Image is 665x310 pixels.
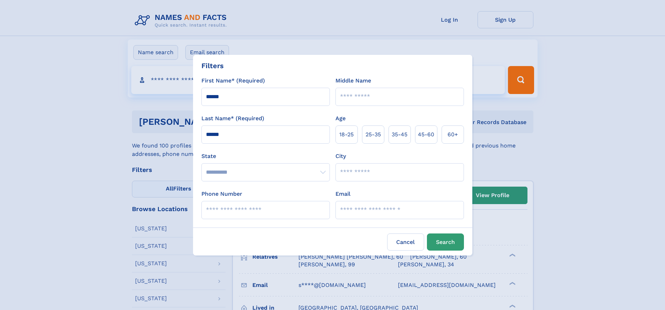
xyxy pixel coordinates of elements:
label: Cancel [387,233,424,251]
span: 45‑60 [418,130,434,139]
span: 35‑45 [392,130,407,139]
span: 60+ [448,130,458,139]
label: City [335,152,346,160]
div: Filters [201,60,224,71]
label: Phone Number [201,190,242,198]
label: Last Name* (Required) [201,114,264,123]
label: Age [335,114,346,123]
label: First Name* (Required) [201,77,265,85]
label: Email [335,190,350,198]
span: 25‑35 [365,130,381,139]
span: 18‑25 [339,130,354,139]
button: Search [427,233,464,251]
label: State [201,152,330,160]
label: Middle Name [335,77,371,85]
